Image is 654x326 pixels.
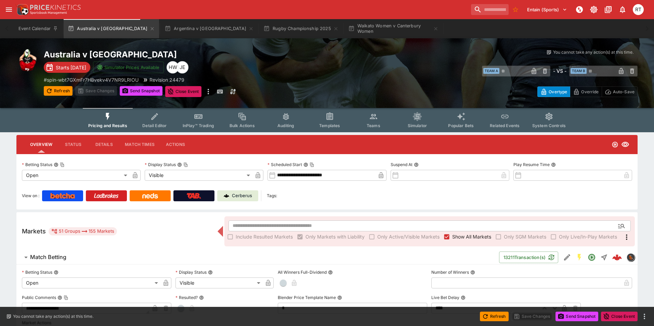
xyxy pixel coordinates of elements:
span: System Controls [532,123,566,128]
p: Scheduled Start [267,162,302,167]
button: Betting StatusCopy To Clipboard [54,162,58,167]
p: Cerberus [232,192,252,199]
p: Suspend At [391,162,413,167]
div: Visible [145,170,252,181]
button: Suspend At [414,162,419,167]
span: Detail Editor [142,123,167,128]
p: Copy To Clipboard [44,76,139,83]
button: Select Tenant [523,4,571,15]
button: Actions [160,136,191,153]
img: Ladbrokes [94,193,119,199]
button: Toggle light/dark mode [588,3,600,16]
div: Visible [175,277,263,288]
button: Australia v [GEOGRAPHIC_DATA] [64,19,159,38]
p: Starts [DATE] [56,64,86,71]
button: Details [89,136,119,153]
p: Auto-Save [613,88,635,95]
span: Show All Markets [452,233,491,240]
button: Waikato Women v Canterbury Women [344,19,443,38]
h6: Match Betting [30,254,66,261]
p: Resulted? [175,295,198,300]
img: Betcha [50,193,75,199]
div: Open [22,170,130,181]
p: You cannot take any action(s) at this time. [553,49,633,55]
svg: Open [612,141,618,148]
h6: - VS - [553,67,566,74]
button: Public CommentsCopy To Clipboard [57,295,62,300]
div: James Edlin [176,61,188,73]
span: Only Active/Visible Markets [377,233,440,240]
button: Refresh [480,312,509,321]
span: Pricing and Results [88,123,127,128]
button: Argentina v [GEOGRAPHIC_DATA] [160,19,258,38]
p: Live Bet Delay [431,295,459,300]
button: Open [586,251,598,263]
button: Send Snapshot [555,312,598,321]
button: Blender Price Template Name [337,295,342,300]
p: Betting Status [22,269,52,275]
a: Cerberus [217,190,258,201]
button: Rugby Championship 2025 [259,19,343,38]
h2: Copy To Clipboard [44,49,341,60]
p: Display Status [145,162,176,167]
p: Betting Status [22,162,52,167]
button: Status [58,136,89,153]
button: Match Times [119,136,160,153]
span: Related Events [490,123,520,128]
p: Overtype [549,88,567,95]
div: Richard Tatton [633,4,644,15]
img: Cerberus [224,193,229,199]
button: Resulted? [199,295,204,300]
p: Override [581,88,599,95]
div: Harry Walker [167,61,179,73]
img: rugby_union.png [16,49,38,71]
img: PriceKinetics [30,5,81,10]
div: b041b507-b62b-435b-81e2-01f570d2ef86 [612,253,622,262]
button: Refresh [44,86,73,96]
button: Number of Winners [470,270,475,275]
span: Teams [367,123,380,128]
button: Override [570,86,602,97]
button: Notifications [616,3,629,16]
button: Play Resume Time [551,162,556,167]
button: Overtype [537,86,570,97]
button: open drawer [3,3,15,16]
span: Team B [571,68,587,74]
div: Open [22,277,160,288]
svg: More [623,233,631,241]
button: Copy To Clipboard [64,295,68,300]
p: You cannot take any action(s) at this time. [13,313,93,320]
button: Close Event [601,312,638,321]
button: Edit Detail [561,251,573,263]
label: Tags: [267,190,277,201]
button: Send Snapshot [120,86,162,96]
button: SGM Enabled [573,251,586,263]
button: Simulator Prices Available [93,62,164,73]
span: Only SGM Markets [504,233,546,240]
button: Display StatusCopy To Clipboard [177,162,182,167]
svg: Visible [621,140,629,149]
button: Scheduled StartCopy To Clipboard [303,162,308,167]
span: Only Markets with Liability [305,233,365,240]
img: sportingsolutions [627,254,635,261]
p: Display Status [175,269,207,275]
span: Simulator [408,123,427,128]
p: Revision 24479 [149,76,184,83]
input: search [471,4,509,15]
button: Open [615,220,628,232]
span: Only Live/In-Play Markets [559,233,617,240]
span: Include Resulted Markets [236,233,293,240]
h5: Markets [22,227,46,235]
button: Straight [598,251,610,263]
label: View on : [22,190,39,201]
span: Popular Bets [448,123,474,128]
img: Neds [142,193,158,199]
button: Close Event [165,86,202,97]
p: All Winners Full-Dividend [278,269,327,275]
p: Number of Winners [431,269,469,275]
img: PriceKinetics Logo [15,3,29,16]
button: All Winners Full-Dividend [328,270,333,275]
div: Event type filters [83,108,571,132]
button: Richard Tatton [631,2,646,17]
button: Event Calendar [14,19,62,38]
